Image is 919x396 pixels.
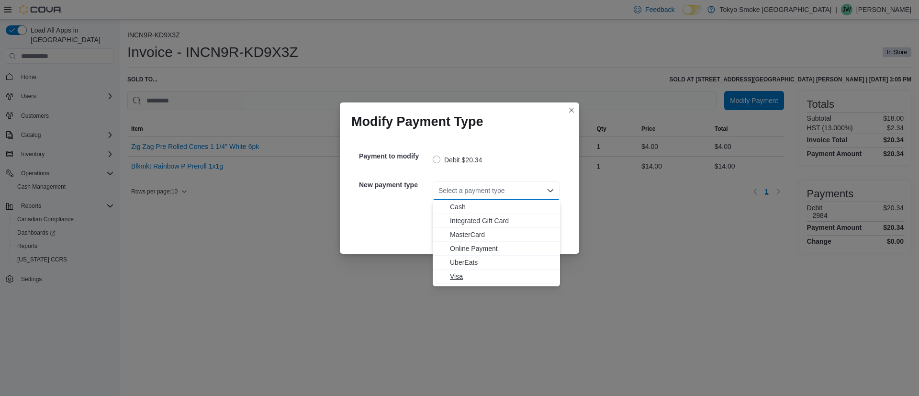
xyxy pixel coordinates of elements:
[433,154,482,166] label: Debit $20.34
[351,114,483,129] h1: Modify Payment Type
[450,258,554,267] span: UberEats
[450,244,554,253] span: Online Payment
[359,147,431,166] h5: Payment to modify
[438,185,439,196] input: Accessible screen reader label
[450,216,554,226] span: Integrated Gift Card
[450,202,554,212] span: Cash
[433,228,560,242] button: MasterCard
[547,187,554,194] button: Close list of options
[433,256,560,270] button: UberEats
[450,230,554,239] span: MasterCard
[433,200,560,283] div: Choose from the following options
[450,272,554,281] span: Visa
[566,104,577,116] button: Closes this modal window
[433,270,560,283] button: Visa
[359,175,431,194] h5: New payment type
[433,214,560,228] button: Integrated Gift Card
[433,242,560,256] button: Online Payment
[433,200,560,214] button: Cash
